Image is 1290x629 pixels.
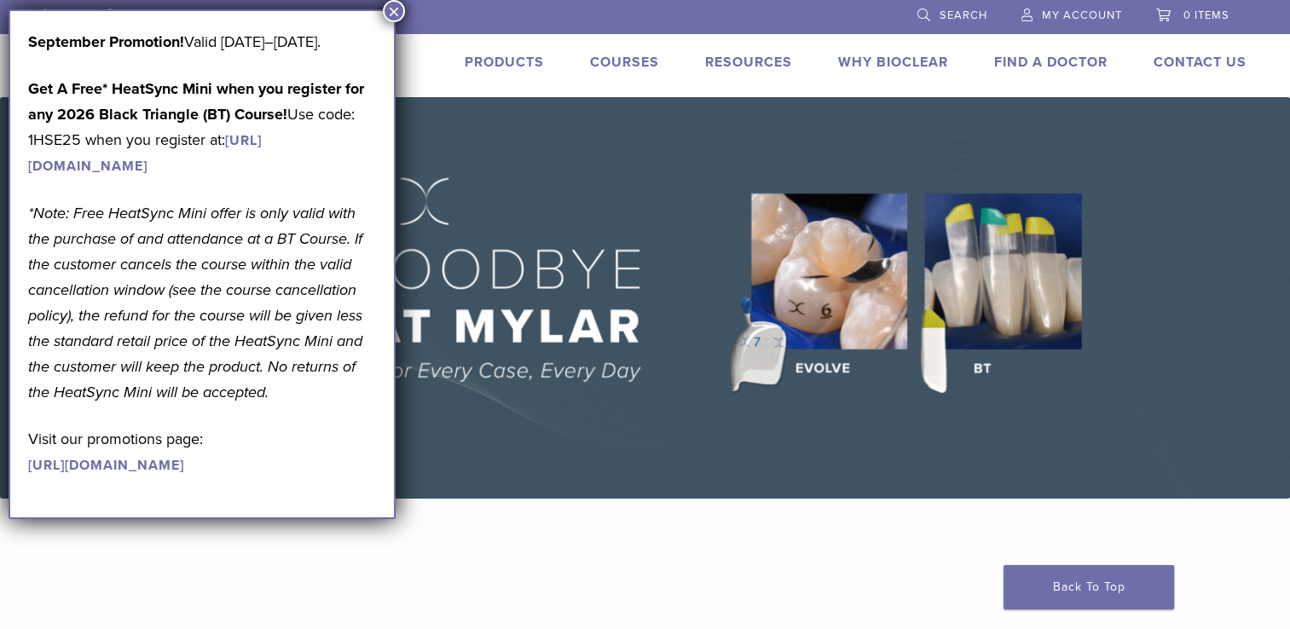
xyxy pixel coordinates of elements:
[1154,54,1247,71] a: Contact Us
[590,54,659,71] a: Courses
[28,204,362,401] em: *Note: Free HeatSync Mini offer is only valid with the purchase of and attendance at a BT Course....
[1042,9,1122,22] span: My Account
[940,9,987,22] span: Search
[705,54,792,71] a: Resources
[28,29,376,55] p: Valid [DATE]–[DATE].
[994,54,1108,71] a: Find A Doctor
[838,54,948,71] a: Why Bioclear
[28,426,376,477] p: Visit our promotions page:
[28,79,364,124] strong: Get A Free* HeatSync Mini when you register for any 2026 Black Triangle (BT) Course!
[28,32,184,51] b: September Promotion!
[28,457,184,474] a: [URL][DOMAIN_NAME]
[1004,565,1174,609] a: Back To Top
[1183,9,1229,22] span: 0 items
[28,76,376,178] p: Use code: 1HSE25 when you register at:
[465,54,544,71] a: Products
